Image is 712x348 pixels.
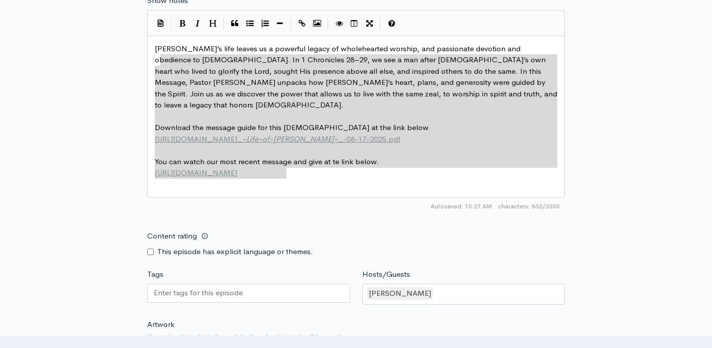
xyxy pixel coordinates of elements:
[205,16,220,31] button: Heading
[367,287,433,300] div: [PERSON_NAME]
[147,226,197,247] label: Content rating
[272,16,287,31] button: Insert Horizontal Line
[362,16,377,31] button: Toggle Fullscreen
[171,18,172,30] i: |
[223,18,224,30] i: |
[343,134,400,144] span: -08-17-2025.pdf
[147,332,565,342] small: If no artwork is selected your default podcast artwork will be used
[347,16,362,31] button: Toggle Side by Side
[155,123,429,132] span: Download the message guide for this [DEMOGRAPHIC_DATA] at the link below
[155,157,379,166] span: You can watch our most recent message and give at te link below.
[155,168,237,177] span: [URL][DOMAIN_NAME]
[227,16,242,31] button: Quote
[310,16,325,31] button: Insert Image
[147,319,174,330] label: Artwork
[190,16,205,31] button: Italic
[362,269,410,280] label: Hosts/Guests
[155,55,559,109] span: hronicles 28–29, we see a man after [DEMOGRAPHIC_DATA]’s own heart who lived to glorify the Lord,...
[384,16,399,31] button: Markdown Guide
[147,269,163,280] label: Tags
[257,16,272,31] button: Numbered List
[237,134,242,144] span: _
[332,16,347,31] button: Toggle Preview
[338,134,343,144] span: _
[242,134,338,144] span: -Life-of-[PERSON_NAME]-
[154,287,244,299] input: Enter tags for this episode
[294,16,310,31] button: Create Link
[155,44,559,110] span: [PERSON_NAME]’s life leaves us a powerful legacy of wholehearted worship, and passionate devotion...
[328,18,329,30] i: |
[290,18,291,30] i: |
[498,202,560,211] span: 833/2000
[153,15,168,30] button: Insert Show Notes Template
[380,18,381,30] i: |
[431,202,492,211] span: Autosaved: 10:27 AM
[175,16,190,31] button: Bold
[155,134,237,144] span: [URL][DOMAIN_NAME]
[157,246,313,258] label: This episode has explicit language or themes.
[242,16,257,31] button: Generic List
